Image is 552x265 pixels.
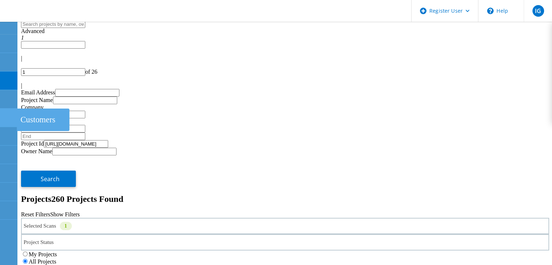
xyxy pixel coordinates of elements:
[21,148,52,154] label: Owner Name
[52,194,123,204] span: 260 Projects Found
[21,34,24,41] i: 1
[21,55,549,62] div: |
[21,211,50,217] a: Reset Filters
[21,89,55,95] label: Email Address
[21,218,549,234] div: Selected Scans
[85,69,97,75] span: of 26
[21,115,66,125] div: Customers
[7,14,85,20] a: Live Optics Dashboard
[21,132,85,140] input: End
[21,171,76,187] button: Search
[50,211,79,217] a: Show Filters
[21,140,44,147] label: Project Id
[21,28,45,34] span: Advanced
[41,175,60,183] span: Search
[21,82,549,89] div: |
[29,251,57,257] label: My Projects
[21,97,53,103] label: Project Name
[21,194,52,204] b: Projects
[29,258,56,265] label: All Projects
[535,8,541,14] span: IG
[487,8,494,14] svg: \n
[21,234,549,250] div: Project Status
[60,222,72,230] div: 1
[21,20,85,28] input: Search projects by name, owner, ID, company, etc
[21,104,44,110] label: Company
